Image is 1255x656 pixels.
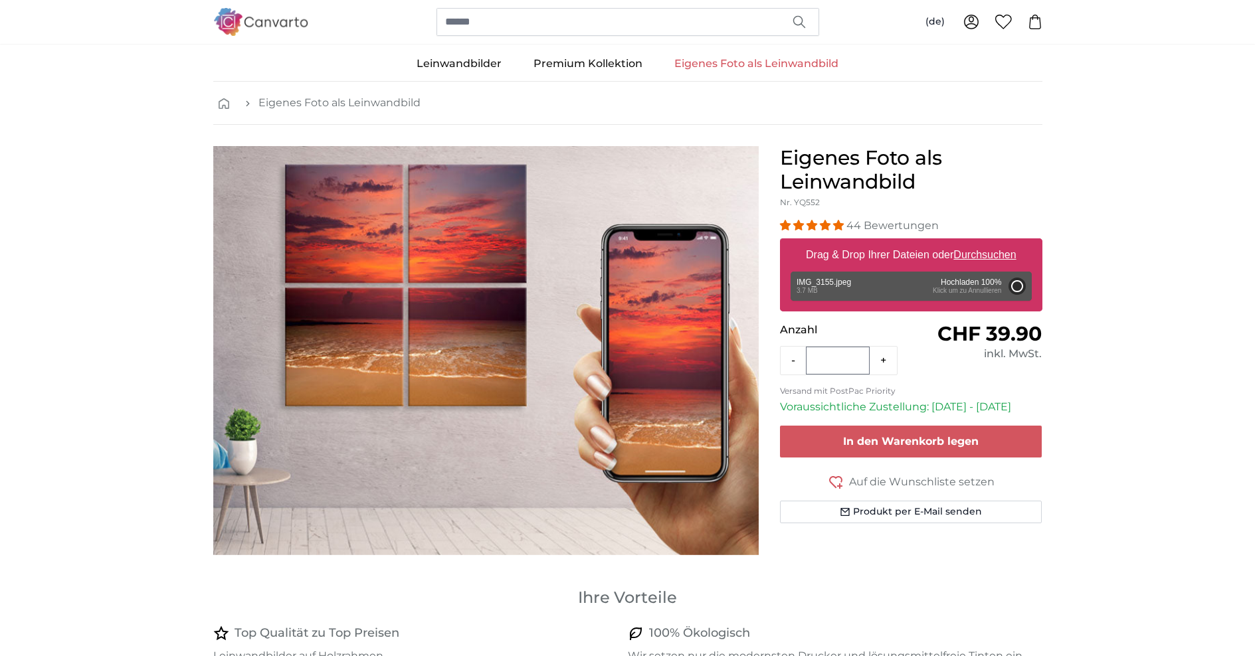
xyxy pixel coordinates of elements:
[780,501,1042,523] button: Produkt per E-Mail senden
[213,146,759,555] img: personalised-canvas-print
[937,321,1042,346] span: CHF 39.90
[658,46,854,81] a: Eigenes Foto als Leinwandbild
[780,473,1042,490] button: Auf die Wunschliste setzen
[780,399,1042,415] p: Voraussichtliche Zustellung: [DATE] - [DATE]
[781,347,806,374] button: -
[780,426,1042,457] button: In den Warenkorb legen
[780,386,1042,396] p: Versand mit PostPac Priority
[213,146,759,555] div: 1 of 1
[213,8,309,35] img: Canvarto
[780,322,911,338] p: Anzahl
[801,242,1022,268] label: Drag & Drop Ihrer Dateien oder
[911,346,1042,362] div: inkl. MwSt.
[401,46,518,81] a: Leinwandbilder
[915,10,955,34] button: (de)
[843,435,979,448] span: In den Warenkorb legen
[780,146,1042,194] h1: Eigenes Foto als Leinwandbild
[258,95,421,111] a: Eigenes Foto als Leinwandbild
[953,249,1016,260] u: Durchsuchen
[235,624,399,643] h4: Top Qualität zu Top Preisen
[213,82,1042,125] nav: breadcrumbs
[780,219,846,232] span: 4.93 stars
[780,197,820,207] span: Nr. YQ552
[849,474,995,490] span: Auf die Wunschliste setzen
[518,46,658,81] a: Premium Kollektion
[649,624,750,643] h4: 100% Ökologisch
[213,587,1042,608] h3: Ihre Vorteile
[870,347,897,374] button: +
[846,219,939,232] span: 44 Bewertungen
